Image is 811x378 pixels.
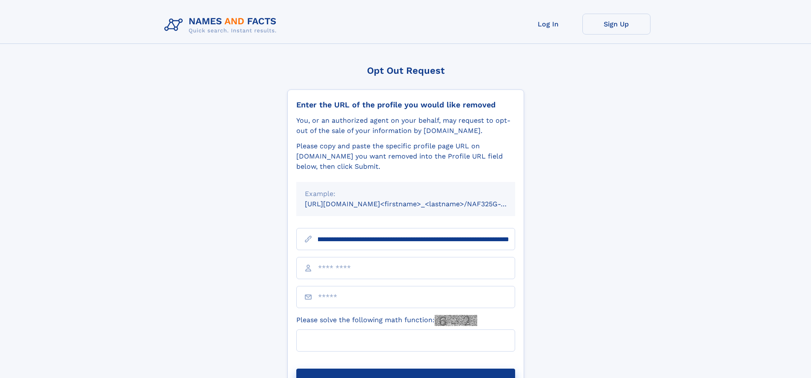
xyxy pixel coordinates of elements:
[161,14,284,37] img: Logo Names and Facts
[582,14,651,35] a: Sign Up
[514,14,582,35] a: Log In
[296,141,515,172] div: Please copy and paste the specific profile page URL on [DOMAIN_NAME] you want removed into the Pr...
[305,200,531,208] small: [URL][DOMAIN_NAME]<firstname>_<lastname>/NAF325G-xxxxxxxx
[287,65,524,76] div: Opt Out Request
[296,315,477,326] label: Please solve the following math function:
[296,115,515,136] div: You, or an authorized agent on your behalf, may request to opt-out of the sale of your informatio...
[305,189,507,199] div: Example:
[296,100,515,110] div: Enter the URL of the profile you would like removed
